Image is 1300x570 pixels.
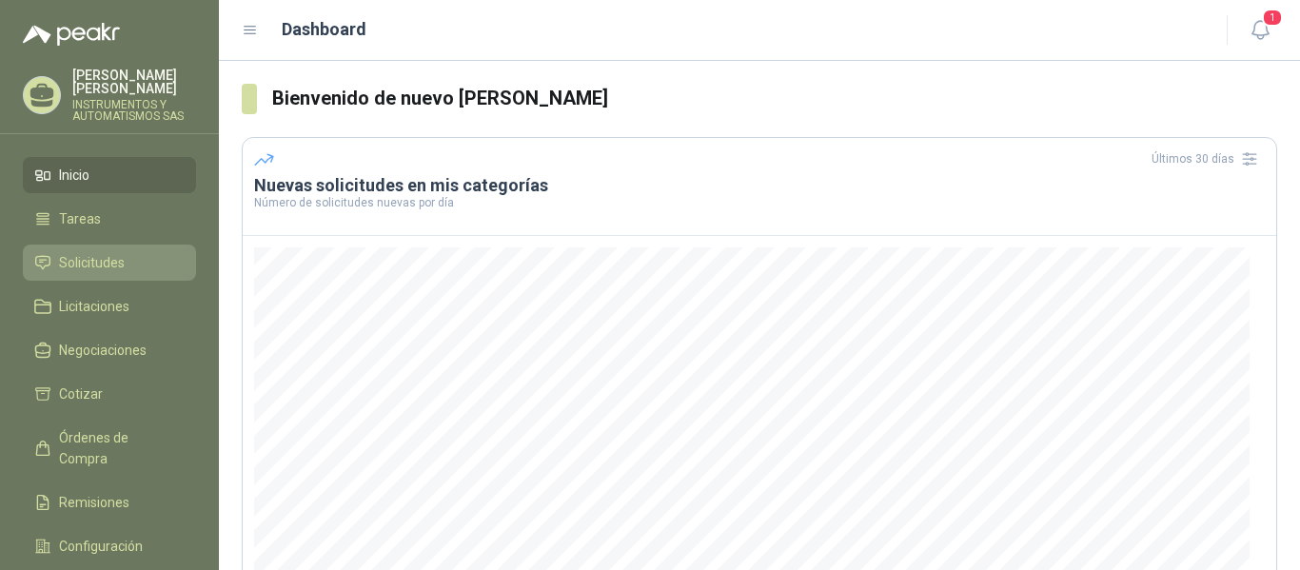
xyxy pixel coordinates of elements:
[59,296,129,317] span: Licitaciones
[59,427,178,469] span: Órdenes de Compra
[1262,9,1283,27] span: 1
[23,157,196,193] a: Inicio
[23,23,120,46] img: Logo peakr
[23,528,196,564] a: Configuración
[23,376,196,412] a: Cotizar
[282,16,366,43] h1: Dashboard
[72,69,196,95] p: [PERSON_NAME] [PERSON_NAME]
[59,536,143,557] span: Configuración
[59,340,147,361] span: Negociaciones
[23,484,196,521] a: Remisiones
[23,201,196,237] a: Tareas
[23,245,196,281] a: Solicitudes
[59,383,103,404] span: Cotizar
[23,288,196,324] a: Licitaciones
[254,174,1265,197] h3: Nuevas solicitudes en mis categorías
[59,252,125,273] span: Solicitudes
[23,420,196,477] a: Órdenes de Compra
[254,197,1265,208] p: Número de solicitudes nuevas por día
[72,99,196,122] p: INSTRUMENTOS Y AUTOMATISMOS SAS
[59,165,89,186] span: Inicio
[59,492,129,513] span: Remisiones
[1243,13,1277,48] button: 1
[272,84,1277,113] h3: Bienvenido de nuevo [PERSON_NAME]
[59,208,101,229] span: Tareas
[1152,144,1265,174] div: Últimos 30 días
[23,332,196,368] a: Negociaciones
